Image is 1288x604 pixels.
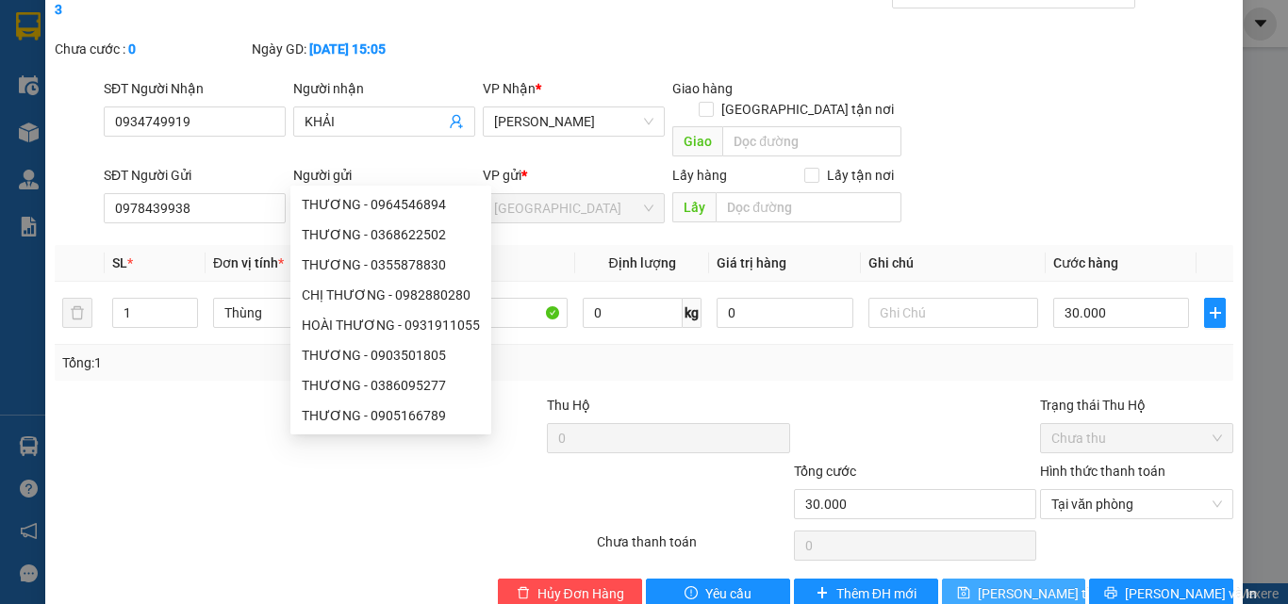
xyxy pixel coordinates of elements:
[685,586,698,601] span: exclamation-circle
[221,16,372,58] div: [PERSON_NAME]
[1040,395,1233,416] div: Trạng thái Thu Hộ
[672,126,722,156] span: Giao
[112,255,127,270] span: SL
[290,250,491,280] div: THƯƠNG - 0355878830
[14,119,210,141] div: 50.000
[1040,464,1165,479] label: Hình thức thanh toán
[483,81,536,96] span: VP Nhận
[1051,490,1222,518] span: Tại văn phòng
[104,165,286,186] div: SĐT Người Gửi
[290,370,491,400] div: THƯƠNG - 0386095277
[483,165,665,186] div: VP gửi
[290,220,491,250] div: THƯƠNG - 0368622502
[302,405,480,426] div: THƯƠNG - 0905166789
[14,121,43,140] span: CR :
[290,310,491,340] div: HOÀI THƯƠNG - 0931911055
[1205,305,1225,320] span: plus
[819,165,901,186] span: Lấy tận nơi
[62,352,499,373] div: Tổng: 1
[722,126,901,156] input: Dọc đường
[547,398,590,413] span: Thu Hộ
[252,39,445,59] div: Ngày GD:
[16,58,207,81] div: TUYÊN
[608,255,675,270] span: Định lượng
[494,107,653,136] span: Kho Kiệt
[302,194,480,215] div: THƯƠNG - 0964546894
[537,583,624,604] span: Hủy Đơn Hàng
[290,189,491,220] div: THƯƠNG - 0964546894
[62,298,92,328] button: delete
[449,114,464,129] span: user-add
[16,16,207,58] div: [GEOGRAPHIC_DATA]
[1104,586,1117,601] span: printer
[16,16,45,36] span: Gửi:
[302,224,480,245] div: THƯƠNG - 0368622502
[716,192,901,222] input: Dọc đường
[128,41,136,57] b: 0
[293,165,475,186] div: Người gửi
[672,192,716,222] span: Lấy
[1051,424,1222,452] span: Chưa thu
[1204,298,1226,328] button: plus
[224,299,372,327] span: Thùng
[104,78,286,99] div: SĐT Người Nhận
[816,586,829,601] span: plus
[672,168,727,183] span: Lấy hàng
[221,16,266,36] span: Nhận:
[302,345,480,366] div: THƯƠNG - 0903501805
[302,254,480,275] div: THƯƠNG - 0355878830
[868,298,1038,328] input: Ghi Chú
[290,400,491,431] div: THƯƠNG - 0905166789
[290,340,491,370] div: THƯƠNG - 0903501805
[705,583,751,604] span: Yêu cầu
[861,245,1046,282] th: Ghi chú
[683,298,702,328] span: kg
[309,41,386,57] b: [DATE] 15:05
[957,586,970,601] span: save
[213,255,284,270] span: Đơn vị tính
[714,99,901,120] span: [GEOGRAPHIC_DATA] tận nơi
[221,81,372,107] div: 0848500489
[517,586,530,601] span: delete
[1053,255,1118,270] span: Cước hàng
[836,583,916,604] span: Thêm ĐH mới
[978,583,1129,604] span: [PERSON_NAME] thay đổi
[595,531,792,564] div: Chưa thanh toán
[302,285,480,305] div: CHỊ THƯƠNG - 0982880280
[302,375,480,396] div: THƯƠNG - 0386095277
[494,194,653,222] span: Đà Lạt
[672,81,733,96] span: Giao hàng
[55,39,248,59] div: Chưa cước :
[302,315,480,335] div: HOÀI THƯƠNG - 0931911055
[1125,583,1257,604] span: [PERSON_NAME] và In
[290,280,491,310] div: CHỊ THƯƠNG - 0982880280
[717,255,786,270] span: Giá trị hàng
[794,464,856,479] span: Tổng cước
[16,81,207,107] div: 0982195641
[221,58,372,81] div: LOAN
[293,78,475,99] div: Người nhận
